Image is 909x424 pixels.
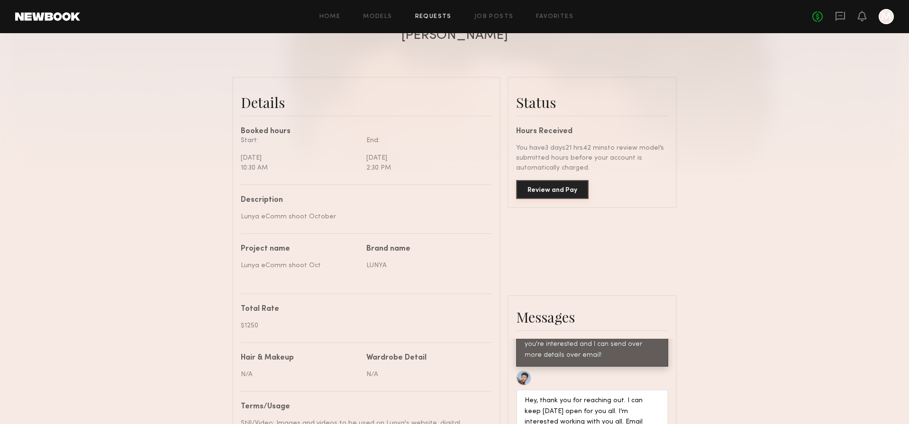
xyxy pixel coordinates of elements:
[415,14,452,20] a: Requests
[516,180,589,199] button: Review and Pay
[241,128,492,135] div: Booked hours
[366,163,485,173] div: 2:30 PM
[516,143,668,173] div: You have 3 days 21 hrs 42 mins to review model’s submitted hours before your account is automatic...
[516,128,668,135] div: Hours Received
[366,153,485,163] div: [DATE]
[363,14,392,20] a: Models
[241,354,294,362] div: Hair & Makeup
[241,261,359,271] div: Lunya eComm shoot Oct
[879,9,894,24] a: M
[241,163,359,173] div: 10:30 AM
[366,354,427,362] div: Wardrobe Detail
[241,153,359,163] div: [DATE]
[241,306,485,313] div: Total Rate
[241,212,485,222] div: Lunya eComm shoot October
[366,135,485,145] div: End:
[241,321,485,331] div: $1250
[516,93,668,112] div: Status
[241,245,359,253] div: Project name
[366,245,485,253] div: Brand name
[241,197,485,204] div: Description
[241,370,359,379] div: N/A
[241,135,359,145] div: Start:
[401,29,508,42] div: [PERSON_NAME]
[366,370,485,379] div: N/A
[241,93,492,112] div: Details
[536,14,573,20] a: Favorites
[366,261,485,271] div: LUNYA
[516,307,668,326] div: Messages
[319,14,341,20] a: Home
[474,14,514,20] a: Job Posts
[241,403,485,411] div: Terms/Usage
